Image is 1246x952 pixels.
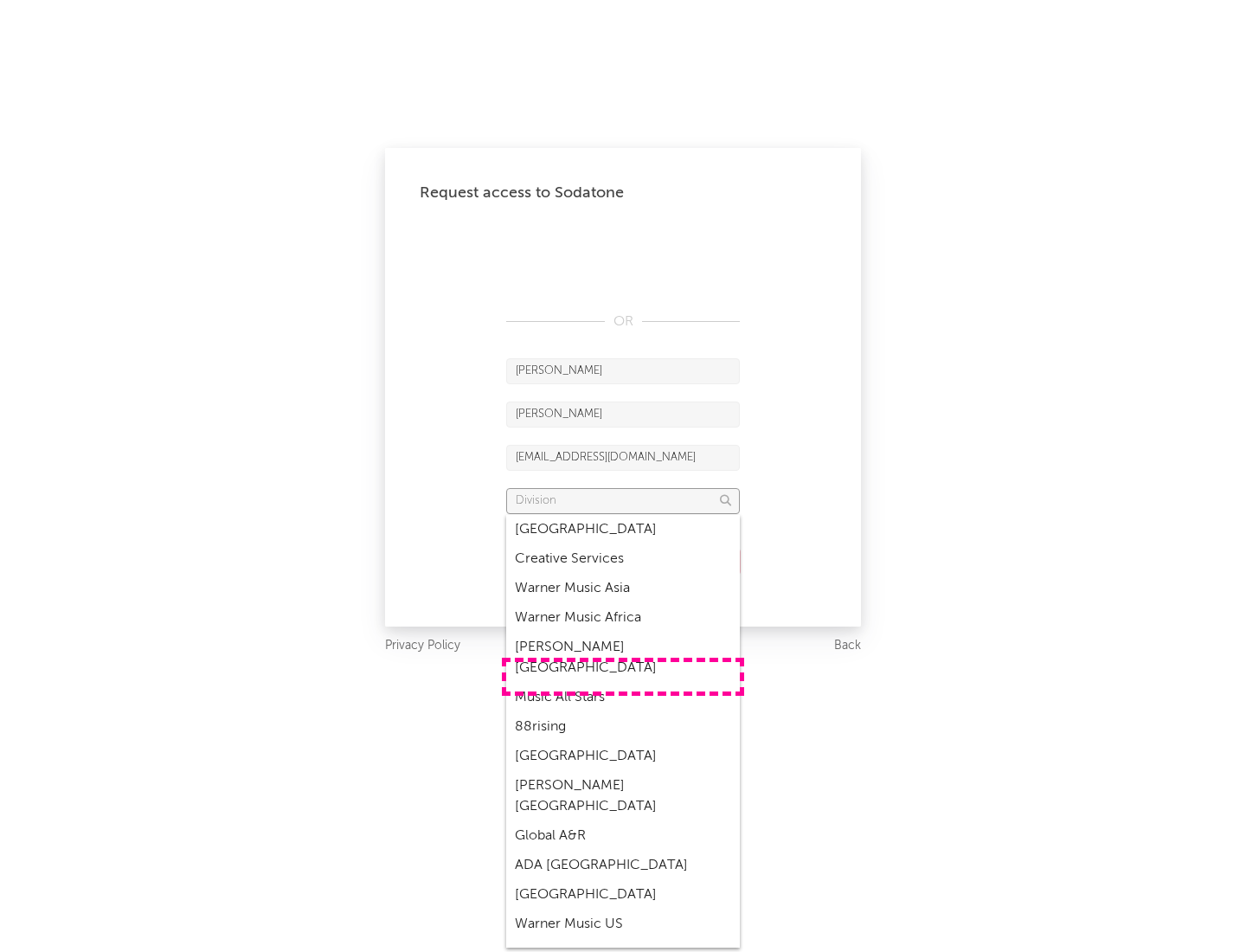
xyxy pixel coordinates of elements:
[506,742,740,771] div: [GEOGRAPHIC_DATA]
[506,358,740,384] input: First Name
[834,635,861,657] a: Back
[506,488,740,514] input: Division
[506,880,740,910] div: [GEOGRAPHIC_DATA]
[506,683,740,712] div: Music All Stars
[506,633,740,683] div: [PERSON_NAME] [GEOGRAPHIC_DATA]
[506,771,740,821] div: [PERSON_NAME] [GEOGRAPHIC_DATA]
[506,515,740,544] div: [GEOGRAPHIC_DATA]
[506,712,740,742] div: 88rising
[506,544,740,574] div: Creative Services
[385,635,460,657] a: Privacy Policy
[506,603,740,633] div: Warner Music Africa
[506,445,740,471] input: Email
[506,574,740,603] div: Warner Music Asia
[506,312,740,332] div: OR
[506,910,740,939] div: Warner Music US
[506,402,740,428] input: Last Name
[506,821,740,851] div: Global A&R
[420,183,826,203] div: Request access to Sodatone
[506,851,740,880] div: ADA [GEOGRAPHIC_DATA]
